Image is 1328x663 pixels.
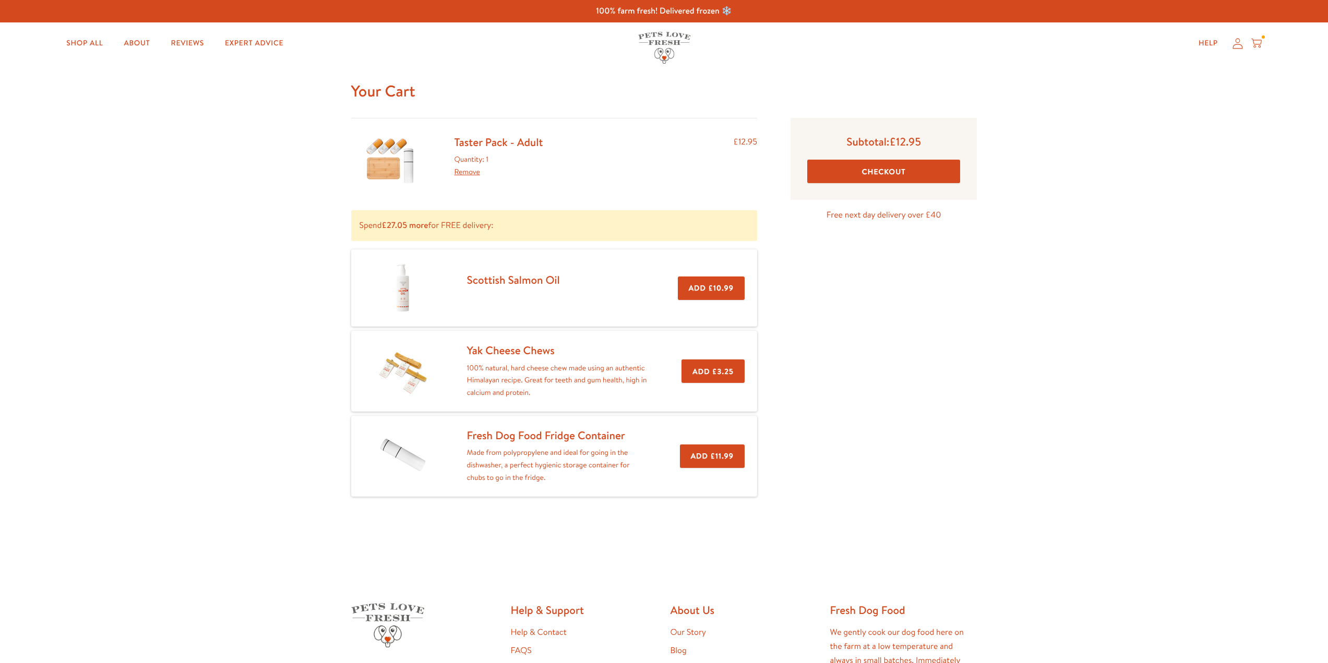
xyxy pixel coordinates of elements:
a: Help [1190,33,1226,54]
a: Blog [671,645,687,656]
div: Quantity: 1 [454,153,543,178]
div: £12.95 [733,135,757,185]
b: £27.05 more [381,220,428,231]
p: Made from polypropylene and ideal for going in the dishwasher, a perfect hygienic storage contain... [467,447,647,484]
a: Expert Advice [217,33,292,54]
h2: About Us [671,603,818,617]
a: Fresh Dog Food Fridge Container [467,428,625,443]
img: Taster Pack - Adult [364,135,416,185]
img: Pets Love Fresh [638,32,690,64]
img: Yak Cheese Chews [377,345,429,397]
a: Scottish Salmon Oil [467,272,560,287]
img: Scottish Salmon Oil [377,262,429,314]
a: Our Story [671,626,707,638]
button: Add £3.25 [681,359,745,383]
img: Pets Love Fresh [351,603,424,647]
img: Fresh Dog Food Fridge Container [377,431,429,481]
button: Checkout [807,160,960,183]
h2: Fresh Dog Food [830,603,977,617]
span: £12.95 [890,134,922,149]
a: FAQS [511,645,532,656]
a: Yak Cheese Chews [467,343,555,358]
p: 100% natural, hard cheese chew made using an authentic Himalayan recipe. Great for teeth and gum ... [467,362,649,399]
a: Taster Pack - Adult [454,135,543,150]
a: Help & Contact [511,626,567,638]
a: Remove [454,166,480,177]
p: Subtotal: [807,135,960,149]
a: About [115,33,158,54]
a: Shop All [58,33,111,54]
button: Add £10.99 [678,276,745,300]
p: Spend for FREE delivery: [351,210,758,241]
h2: Help & Support [511,603,658,617]
p: Free next day delivery over £40 [791,208,977,222]
button: Add £11.99 [680,444,745,468]
h1: Your Cart [351,81,977,101]
a: Reviews [163,33,212,54]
